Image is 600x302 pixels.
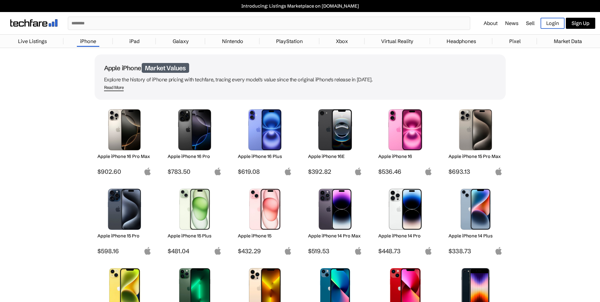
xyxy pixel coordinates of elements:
a: iPhone 15 Pro Apple iPhone 15 Pro $598.16 apple-logo [95,186,155,255]
a: iPhone 15 Pro Max Apple iPhone 15 Pro Max $693.13 apple-logo [446,106,506,175]
span: $392.82 [308,168,362,175]
span: $519.53 [308,247,362,255]
h2: Apple iPhone 16 Plus [238,154,292,159]
a: Login [541,18,565,29]
img: iPhone 16 Plus [243,109,287,150]
img: apple-logo [354,167,362,175]
a: iPhone 16 Plus Apple iPhone 16 Plus $619.08 apple-logo [235,106,295,175]
a: iPhone 16E Apple iPhone 16E $392.82 apple-logo [305,106,365,175]
a: iPhone 14 Plus Apple iPhone 14 Plus $338.73 apple-logo [446,186,506,255]
span: $902.60 [97,168,152,175]
h2: Apple iPhone 16 Pro [168,154,222,159]
p: Explore the history of iPhone pricing with techfare, tracing every model's value since the origin... [104,75,496,84]
a: iPhone 16 Apple iPhone 16 $536.46 apple-logo [375,106,436,175]
h2: Apple iPhone 16 [378,154,432,159]
img: iPhone 15 [243,189,287,230]
h2: Apple iPhone 14 Plus [448,233,503,239]
img: apple-logo [144,247,152,255]
h2: Apple iPhone 15 Plus [168,233,222,239]
img: apple-logo [214,247,222,255]
span: $783.50 [168,168,222,175]
a: Market Data [551,35,585,47]
h2: Apple iPhone 16E [308,154,362,159]
a: Sign Up [566,18,595,29]
a: Sell [526,20,535,26]
a: About [484,20,498,26]
a: News [505,20,518,26]
img: apple-logo [424,167,432,175]
img: iPhone 14 Pro [383,189,428,230]
a: Virtual Reality [378,35,417,47]
span: $693.13 [448,168,503,175]
a: iPhone 16 Pro Apple iPhone 16 Pro $783.50 apple-logo [165,106,225,175]
img: iPhone 16 Pro [172,109,217,150]
a: Introducing: Listings Marketplace on [DOMAIN_NAME] [3,3,597,9]
span: $448.73 [378,247,432,255]
img: apple-logo [424,247,432,255]
span: $432.29 [238,247,292,255]
img: apple-logo [495,167,503,175]
img: apple-logo [284,167,292,175]
span: $338.73 [448,247,503,255]
img: iPhone 16E [313,109,357,150]
img: apple-logo [144,167,152,175]
span: $536.46 [378,168,432,175]
span: Market Values [142,63,189,73]
h2: Apple iPhone 14 Pro [378,233,432,239]
span: $619.08 [238,168,292,175]
a: iPhone 15 Plus Apple iPhone 15 Plus $481.04 apple-logo [165,186,225,255]
a: iPhone 14 Pro Apple iPhone 14 Pro $448.73 apple-logo [375,186,436,255]
img: iPhone 14 Plus [453,189,498,230]
img: apple-logo [495,247,503,255]
img: iPhone 14 Pro Max [313,189,357,230]
a: iPhone 15 Apple iPhone 15 $432.29 apple-logo [235,186,295,255]
img: apple-logo [214,167,222,175]
span: Read More [104,85,124,91]
a: Headphones [443,35,479,47]
h2: Apple iPhone 15 Pro [97,233,152,239]
a: iPad [126,35,143,47]
div: Read More [104,85,124,90]
img: iPhone 15 Pro [102,189,147,230]
img: iPhone 16 Pro Max [102,109,147,150]
h2: Apple iPhone 16 Pro Max [97,154,152,159]
a: iPhone 14 Pro Max Apple iPhone 14 Pro Max $519.53 apple-logo [305,186,365,255]
h1: Apple iPhone [104,64,496,72]
img: techfare logo [10,19,58,27]
a: PlayStation [273,35,306,47]
h2: Apple iPhone 15 [238,233,292,239]
a: Live Listings [15,35,50,47]
span: $598.16 [97,247,152,255]
h2: Apple iPhone 15 Pro Max [448,154,503,159]
h2: Apple iPhone 14 Pro Max [308,233,362,239]
span: $481.04 [168,247,222,255]
a: iPhone 16 Pro Max Apple iPhone 16 Pro Max $902.60 apple-logo [95,106,155,175]
a: Galaxy [170,35,192,47]
img: apple-logo [354,247,362,255]
img: apple-logo [284,247,292,255]
a: iPhone [77,35,99,47]
img: iPhone 15 Pro Max [453,109,498,150]
img: iPhone 16 [383,109,428,150]
a: Pixel [506,35,524,47]
a: Xbox [333,35,351,47]
img: iPhone 15 Plus [172,189,217,230]
a: Nintendo [219,35,246,47]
